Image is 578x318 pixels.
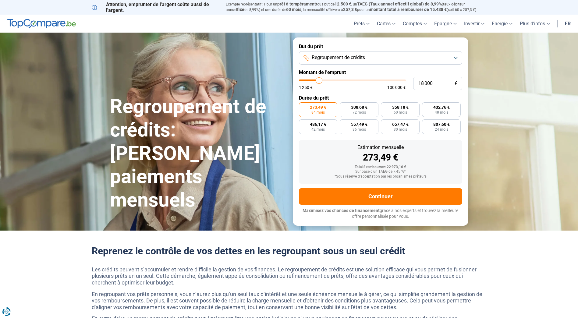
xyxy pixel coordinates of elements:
span: 257,3 € [343,7,357,12]
h2: Reprenez le contrôle de vos dettes en les regroupant sous un seul crédit [92,245,487,257]
a: Investir [460,15,488,33]
p: Exemple représentatif : Pour un tous but de , un (taux débiteur annuel de 8,99%) et une durée de ... [226,2,487,12]
button: Regroupement de crédits [299,51,462,65]
p: grâce à nos experts et trouvez la meilleure offre personnalisée pour vous. [299,208,462,220]
span: 657,47 € [392,122,409,126]
span: 48 mois [435,111,448,114]
label: But du prêt [299,44,462,49]
span: TAEG (Taux annuel effectif global) de 8,99% [357,2,442,6]
span: 308,68 € [351,105,367,109]
span: 12.500 € [335,2,351,6]
span: Maximisez vos chances de financement [303,208,380,213]
h1: Regroupement de crédits: [PERSON_NAME] paiements mensuels [110,95,285,212]
span: 100 000 € [387,85,406,90]
p: Les crédits peuvent s’accumuler et rendre difficile la gestion de vos finances. Le regroupement d... [92,266,487,286]
a: Cartes [373,15,399,33]
div: 273,49 € [304,153,457,162]
span: 60 mois [394,111,407,114]
span: 358,18 € [392,105,409,109]
span: 486,17 € [310,122,326,126]
label: Durée du prêt [299,95,462,101]
label: Montant de l'emprunt [299,69,462,75]
span: € [455,81,457,86]
span: fixe [237,7,244,12]
span: Regroupement de crédits [312,54,365,61]
span: 557,49 € [351,122,367,126]
span: 807,60 € [433,122,450,126]
span: 24 mois [435,128,448,131]
div: Estimation mensuelle [304,145,457,150]
span: 42 mois [311,128,325,131]
div: Sur base d'un TAEG de 7,45 %* [304,170,457,174]
img: TopCompare [7,19,76,29]
span: 72 mois [353,111,366,114]
span: 84 mois [311,111,325,114]
span: 30 mois [394,128,407,131]
span: montant total à rembourser de 15.438 € [370,7,447,12]
div: *Sous réserve d'acceptation par les organismes prêteurs [304,175,457,179]
a: Comptes [399,15,431,33]
div: Total à rembourser: 22 973,16 € [304,165,457,169]
a: Prêts [350,15,373,33]
span: prêt à tempérament [277,2,316,6]
a: Plus d'infos [516,15,554,33]
a: fr [561,15,574,33]
span: 60 mois [286,7,301,12]
p: Attention, emprunter de l'argent coûte aussi de l'argent. [92,2,218,13]
button: Continuer [299,188,462,205]
p: En regroupant vos prêts personnels, vous n’aurez plus qu’un seul taux d’intérêt et une seule éché... [92,291,487,311]
span: 432,76 € [433,105,450,109]
span: 1 250 € [299,85,313,90]
a: Énergie [488,15,516,33]
a: Épargne [431,15,460,33]
span: 273,49 € [310,105,326,109]
span: 36 mois [353,128,366,131]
